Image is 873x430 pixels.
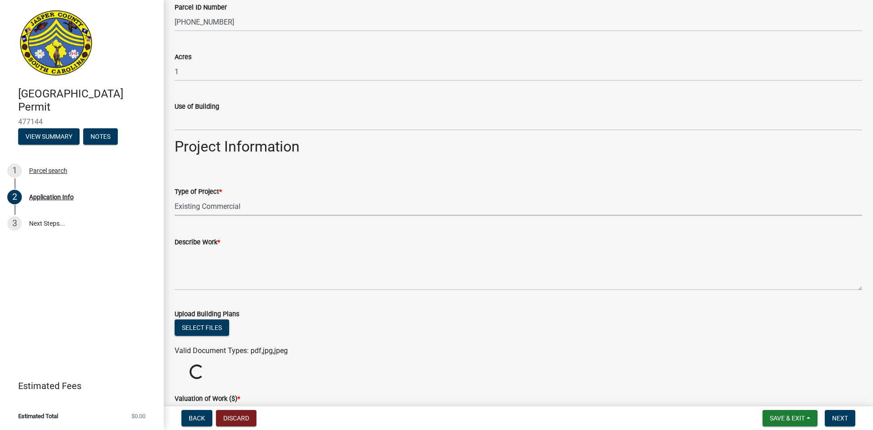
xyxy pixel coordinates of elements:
[7,216,22,231] div: 3
[83,128,118,145] button: Notes
[175,104,219,110] label: Use of Building
[175,5,227,11] label: Parcel ID Number
[7,190,22,204] div: 2
[175,54,191,61] label: Acres
[7,377,149,395] a: Estimated Fees
[175,319,229,336] button: Select files
[18,128,80,145] button: View Summary
[29,194,74,200] div: Application Info
[18,117,145,126] span: 477144
[175,138,862,155] h2: Project Information
[18,87,156,114] h4: [GEOGRAPHIC_DATA] Permit
[175,396,240,402] label: Valuation of Work ($)
[189,415,205,422] span: Back
[18,133,80,141] wm-modal-confirm: Summary
[83,133,118,141] wm-modal-confirm: Notes
[175,189,222,195] label: Type of Project
[29,167,67,174] div: Parcel search
[175,346,288,355] span: Valid Document Types: pdf,jpg,jpeg
[181,410,212,426] button: Back
[175,239,220,246] label: Describe Work
[175,311,239,318] label: Upload Building Plans
[832,415,848,422] span: Next
[216,410,256,426] button: Discard
[7,163,22,178] div: 1
[770,415,805,422] span: Save & Exit
[131,413,145,419] span: $0.00
[763,410,818,426] button: Save & Exit
[825,410,855,426] button: Next
[18,10,94,78] img: Jasper County, South Carolina
[18,413,58,419] span: Estimated Total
